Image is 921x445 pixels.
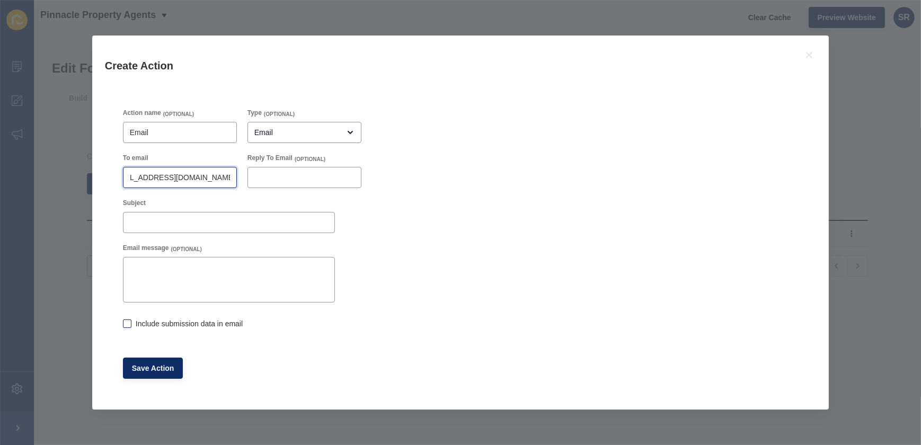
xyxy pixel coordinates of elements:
[123,109,161,117] label: Action name
[123,199,146,207] label: Subject
[163,111,194,118] span: (OPTIONAL)
[247,122,361,143] div: open menu
[136,318,243,329] label: Include submission data in email
[105,59,790,73] h1: Create Action
[132,363,174,373] span: Save Action
[295,156,325,163] span: (OPTIONAL)
[247,109,262,117] label: Type
[123,358,183,379] button: Save Action
[123,244,169,252] label: Email message
[171,246,202,253] span: (OPTIONAL)
[247,154,293,162] label: Reply To Email
[123,154,148,162] label: To email
[264,111,295,118] span: (OPTIONAL)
